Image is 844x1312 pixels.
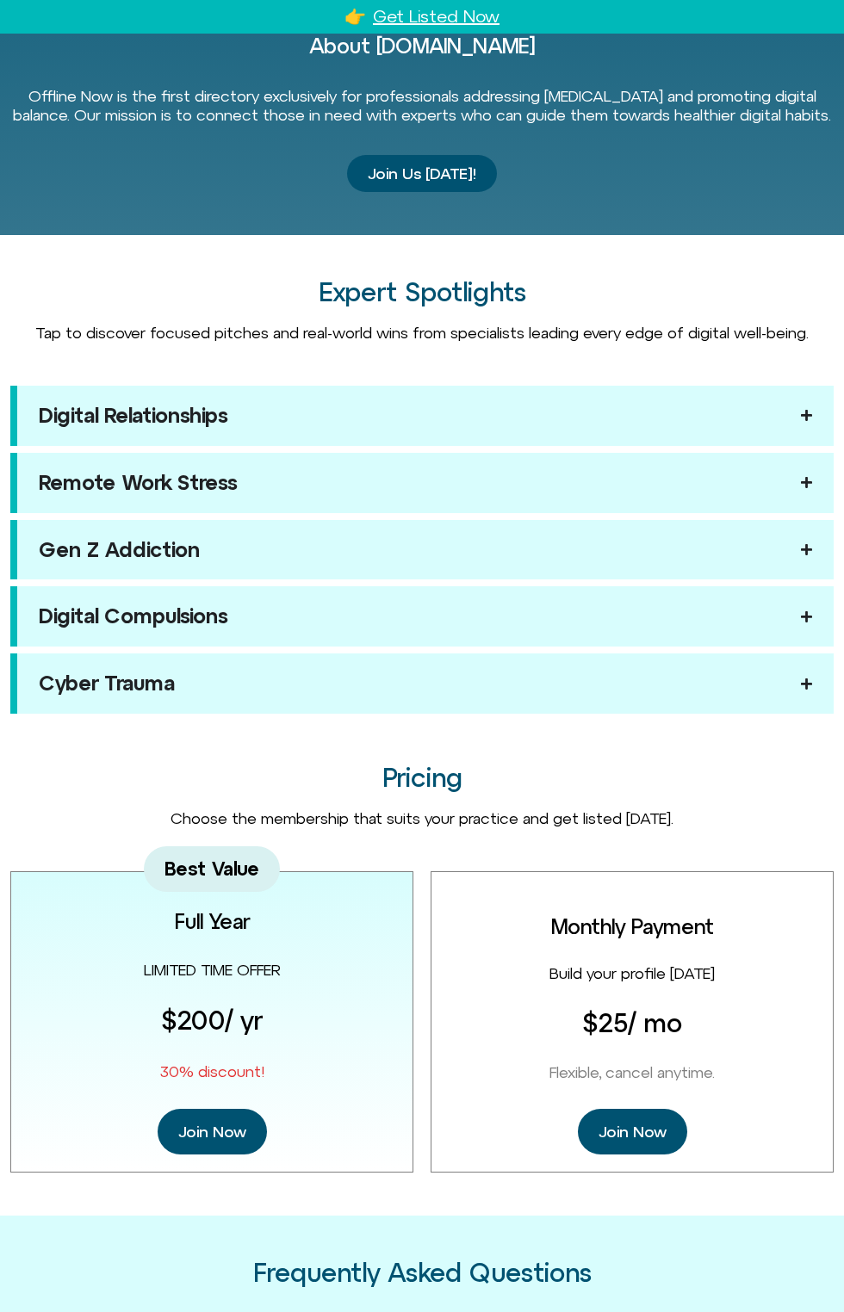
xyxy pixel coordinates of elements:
a: Get Listed Now [373,6,500,26]
span: / mo [628,1008,682,1037]
h2: Pricing [10,764,834,792]
summary: Digital Compulsions [10,586,834,647]
div: Cyber Trauma [39,675,175,692]
h3: Monthly Payment [551,915,714,938]
a: Best Value [144,846,280,892]
div: Digital Relationships [39,407,227,424]
span: Offline Now is the first directory exclusively for professionals addressing [MEDICAL_DATA] and pr... [13,87,831,124]
h2: Expert Spotlights [10,278,834,306]
a: Join Now [578,1109,687,1154]
span: Flexible, cancel anytime. [549,1063,715,1081]
h2: Frequently Asked Questions [43,1259,801,1287]
summary: Cyber Trauma [10,653,834,714]
summary: Digital Relationships [10,386,834,446]
a: 👉 [344,6,366,26]
span: LIMITED TIME OFFER [144,961,281,979]
span: Join Us [DATE]! [368,165,476,183]
h3: About [DOMAIN_NAME] [10,34,834,57]
span: Best Value [164,857,259,882]
div: Accordion. Open links with Enter or Space, close with Escape, and navigate with Arrow Keys [10,386,834,714]
span: Tap to discover focused pitches and real-world wins from specialists leading every edge of digita... [35,324,809,342]
h3: Full Year [175,910,250,932]
a: Join Us [DATE]! [347,155,497,193]
span: Build your profile [DATE] [549,964,715,982]
span: Join Now [599,1119,667,1144]
h1: $200 [161,1006,263,1035]
span: 30% discount! [160,1062,264,1080]
summary: Remote Work Stress [10,453,834,513]
div: Remote Work Stress [39,474,237,492]
summary: Gen Z Addiction [10,520,834,580]
div: Gen Z Addiction [39,542,200,559]
div: Choose the membership that suits your practice and get listed [DATE]. [10,809,834,828]
span: / yr [225,1006,263,1035]
div: Digital Compulsions [39,608,227,625]
h1: $25 [582,1009,682,1037]
a: Join Now [158,1109,267,1154]
span: Join Now [178,1119,246,1144]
